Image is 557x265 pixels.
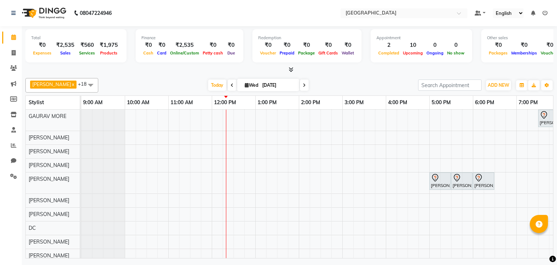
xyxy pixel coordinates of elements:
[29,148,69,155] span: [PERSON_NAME]
[225,41,238,49] div: ₹0
[29,99,44,106] span: Stylist
[18,3,68,23] img: logo
[317,41,340,49] div: ₹0
[32,81,71,87] span: [PERSON_NAME]
[258,50,278,56] span: Voucher
[53,41,77,49] div: ₹2,535
[296,50,317,56] span: Package
[299,97,322,108] a: 2:00 PM
[340,41,356,49] div: ₹0
[29,113,66,119] span: GAURAV MORE
[201,41,225,49] div: ₹0
[425,41,445,49] div: 0
[452,174,472,189] div: [PERSON_NAME], TK02, 05:30 PM-06:00 PM, RICA [GEOGRAPHIC_DATA] FULL LEGS
[430,97,453,108] a: 5:00 PM
[376,50,401,56] span: Completed
[425,50,445,56] span: Ongoing
[29,211,69,217] span: [PERSON_NAME]
[317,50,340,56] span: Gift Cards
[29,162,69,168] span: [PERSON_NAME]
[77,41,97,49] div: ₹560
[527,236,550,258] iframe: chat widget
[98,50,119,56] span: Products
[430,174,450,189] div: [PERSON_NAME], TK02, 05:00 PM-05:30 PM, RICA WAX FULL ARMS
[256,97,278,108] a: 1:00 PM
[80,3,112,23] b: 08047224946
[155,41,168,49] div: ₹0
[141,41,155,49] div: ₹0
[226,50,237,56] span: Due
[487,41,509,49] div: ₹0
[487,50,509,56] span: Packages
[278,41,296,49] div: ₹0
[445,50,466,56] span: No show
[125,97,151,108] a: 10:00 AM
[401,41,425,49] div: 10
[78,81,92,87] span: +18
[376,35,466,41] div: Appointment
[29,176,69,182] span: [PERSON_NAME]
[258,41,278,49] div: ₹0
[212,97,238,108] a: 12:00 PM
[343,97,366,108] a: 3:00 PM
[77,50,97,56] span: Services
[486,80,511,90] button: ADD NEW
[29,238,69,245] span: [PERSON_NAME]
[445,41,466,49] div: 0
[386,97,409,108] a: 4:00 PM
[376,41,401,49] div: 2
[97,41,121,49] div: ₹1,975
[296,41,317,49] div: ₹0
[509,50,539,56] span: Memberships
[31,41,53,49] div: ₹0
[517,97,540,108] a: 7:00 PM
[201,50,225,56] span: Petty cash
[418,79,482,91] input: Search Appointment
[58,50,73,56] span: Sales
[258,35,356,41] div: Redemption
[141,50,155,56] span: Cash
[260,80,296,91] input: 2025-09-03
[71,81,74,87] a: x
[29,225,36,231] span: DC
[168,41,201,49] div: ₹2,535
[278,50,296,56] span: Prepaid
[29,134,69,141] span: [PERSON_NAME]
[31,35,121,41] div: Total
[29,197,69,204] span: [PERSON_NAME]
[243,82,260,88] span: Wed
[340,50,356,56] span: Wallet
[81,97,104,108] a: 9:00 AM
[169,97,195,108] a: 11:00 AM
[168,50,201,56] span: Online/Custom
[208,79,226,91] span: Today
[31,50,53,56] span: Expenses
[401,50,425,56] span: Upcoming
[29,252,69,259] span: [PERSON_NAME]
[474,174,494,189] div: [PERSON_NAME], TK02, 06:00 PM-06:30 PM, RICA [GEOGRAPHIC_DATA] UNDERARMS
[141,35,238,41] div: Finance
[473,97,496,108] a: 6:00 PM
[488,82,509,88] span: ADD NEW
[155,50,168,56] span: Card
[509,41,539,49] div: ₹0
